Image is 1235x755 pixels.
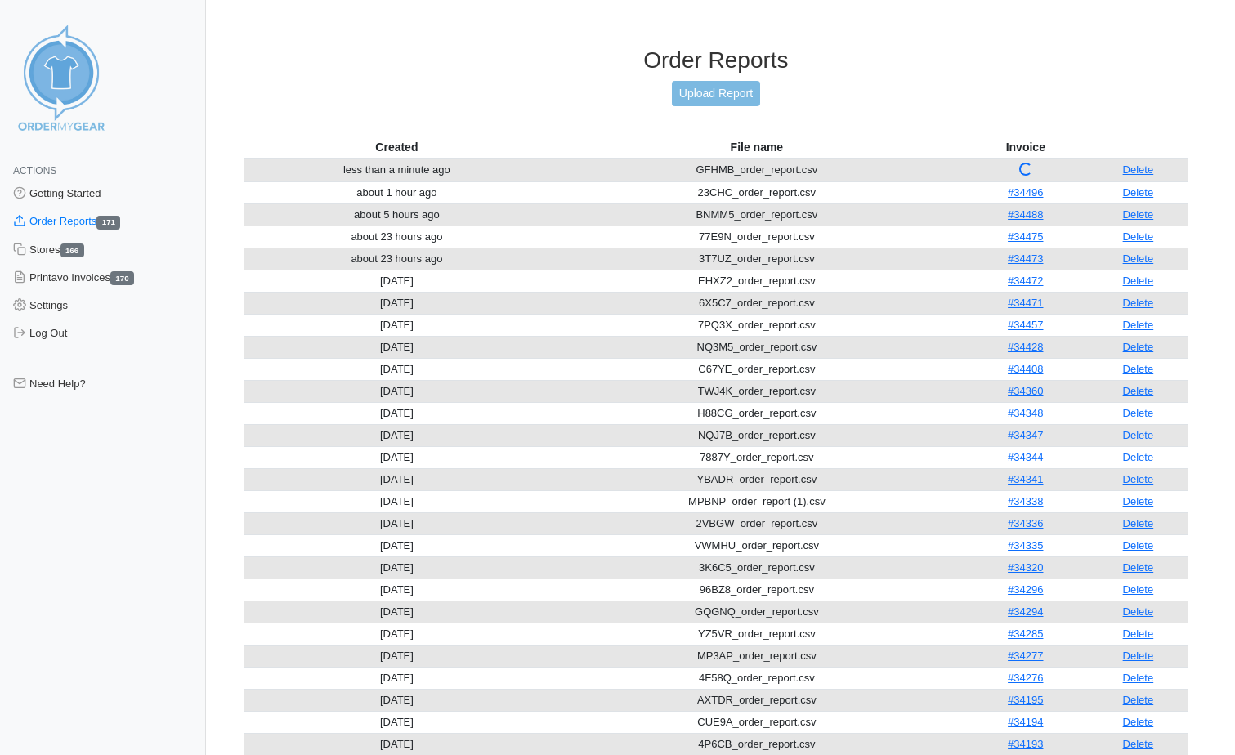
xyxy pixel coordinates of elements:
[1123,672,1154,684] a: Delete
[1008,495,1043,507] a: #34338
[1008,363,1043,375] a: #34408
[550,711,964,733] td: CUE9A_order_report.csv
[550,314,964,336] td: 7PQ3X_order_report.csv
[1008,208,1043,221] a: #34488
[1008,186,1043,199] a: #34496
[60,243,84,257] span: 166
[550,446,964,468] td: 7887Y_order_report.csv
[244,623,550,645] td: [DATE]
[1123,738,1154,750] a: Delete
[244,490,550,512] td: [DATE]
[244,181,550,203] td: about 1 hour ago
[244,711,550,733] td: [DATE]
[1123,275,1154,287] a: Delete
[550,579,964,601] td: 96BZ8_order_report.csv
[244,203,550,226] td: about 5 hours ago
[550,203,964,226] td: BNMM5_order_report.csv
[1008,230,1043,243] a: #34475
[244,380,550,402] td: [DATE]
[964,136,1088,159] th: Invoice
[550,645,964,667] td: MP3AP_order_report.csv
[1123,252,1154,265] a: Delete
[244,336,550,358] td: [DATE]
[13,165,56,176] span: Actions
[244,248,550,270] td: about 23 hours ago
[244,556,550,579] td: [DATE]
[550,689,964,711] td: AXTDR_order_report.csv
[1123,407,1154,419] a: Delete
[244,226,550,248] td: about 23 hours ago
[1123,429,1154,441] a: Delete
[550,424,964,446] td: NQJ7B_order_report.csv
[1123,341,1154,353] a: Delete
[1123,451,1154,463] a: Delete
[1123,319,1154,331] a: Delete
[244,733,550,755] td: [DATE]
[244,667,550,689] td: [DATE]
[1008,605,1043,618] a: #34294
[1123,385,1154,397] a: Delete
[1008,407,1043,419] a: #34348
[244,468,550,490] td: [DATE]
[244,512,550,534] td: [DATE]
[550,534,964,556] td: VWMHU_order_report.csv
[1123,517,1154,529] a: Delete
[1008,319,1043,331] a: #34457
[550,601,964,623] td: GQGNQ_order_report.csv
[1008,451,1043,463] a: #34344
[96,216,120,230] span: 171
[550,733,964,755] td: 4P6CB_order_report.csv
[244,402,550,424] td: [DATE]
[550,468,964,490] td: YBADR_order_report.csv
[244,534,550,556] td: [DATE]
[244,47,1188,74] h3: Order Reports
[550,358,964,380] td: C67YE_order_report.csv
[1008,694,1043,706] a: #34195
[550,270,964,292] td: EHXZ2_order_report.csv
[244,579,550,601] td: [DATE]
[550,292,964,314] td: 6X5C7_order_report.csv
[1123,163,1154,176] a: Delete
[550,136,964,159] th: File name
[244,446,550,468] td: [DATE]
[1008,517,1043,529] a: #34336
[1008,385,1043,397] a: #34360
[1123,230,1154,243] a: Delete
[244,270,550,292] td: [DATE]
[550,336,964,358] td: NQ3M5_order_report.csv
[1008,429,1043,441] a: #34347
[1123,583,1154,596] a: Delete
[550,512,964,534] td: 2VBGW_order_report.csv
[550,402,964,424] td: H88CG_order_report.csv
[550,490,964,512] td: MPBNP_order_report (1).csv
[1008,297,1043,309] a: #34471
[550,248,964,270] td: 3T7UZ_order_report.csv
[1123,605,1154,618] a: Delete
[1008,275,1043,287] a: #34472
[1008,716,1043,728] a: #34194
[244,601,550,623] td: [DATE]
[1123,539,1154,552] a: Delete
[1008,583,1043,596] a: #34296
[244,358,550,380] td: [DATE]
[550,623,964,645] td: YZ5VR_order_report.csv
[1123,650,1154,662] a: Delete
[244,314,550,336] td: [DATE]
[1008,473,1043,485] a: #34341
[1008,672,1043,684] a: #34276
[1123,363,1154,375] a: Delete
[244,159,550,182] td: less than a minute ago
[550,380,964,402] td: TWJ4K_order_report.csv
[550,226,964,248] td: 77E9N_order_report.csv
[1123,628,1154,640] a: Delete
[244,424,550,446] td: [DATE]
[244,689,550,711] td: [DATE]
[244,645,550,667] td: [DATE]
[1123,186,1154,199] a: Delete
[1123,561,1154,574] a: Delete
[1008,341,1043,353] a: #34428
[550,159,964,182] td: GFHMB_order_report.csv
[1123,473,1154,485] a: Delete
[550,556,964,579] td: 3K6C5_order_report.csv
[1123,694,1154,706] a: Delete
